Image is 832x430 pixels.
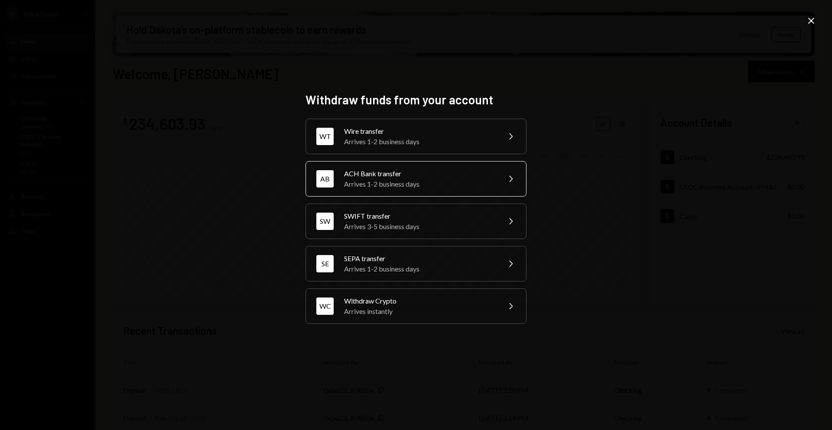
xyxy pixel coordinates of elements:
div: Arrives instantly [344,306,495,317]
div: Arrives 3-5 business days [344,221,495,232]
div: WC [316,297,334,315]
div: Arrives 1-2 business days [344,136,495,147]
div: Arrives 1-2 business days [344,179,495,189]
h2: Withdraw funds from your account [305,91,526,108]
button: SESEPA transferArrives 1-2 business days [305,246,526,281]
div: AB [316,170,334,188]
button: ABACH Bank transferArrives 1-2 business days [305,161,526,197]
button: WCWithdraw CryptoArrives instantly [305,288,526,324]
button: WTWire transferArrives 1-2 business days [305,119,526,154]
button: SWSWIFT transferArrives 3-5 business days [305,204,526,239]
div: Wire transfer [344,126,495,136]
div: Arrives 1-2 business days [344,264,495,274]
div: Withdraw Crypto [344,296,495,306]
div: SE [316,255,334,272]
div: SEPA transfer [344,253,495,264]
div: ACH Bank transfer [344,168,495,179]
div: SW [316,213,334,230]
div: WT [316,128,334,145]
div: SWIFT transfer [344,211,495,221]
